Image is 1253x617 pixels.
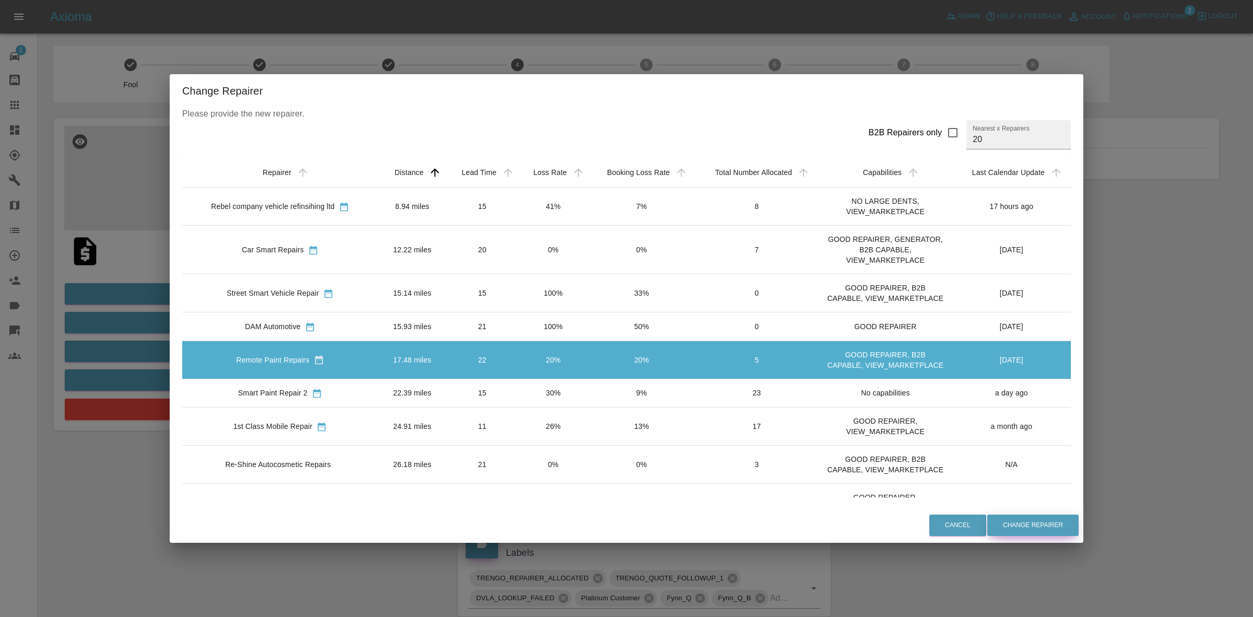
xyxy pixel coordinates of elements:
td: 0% [588,226,695,274]
td: 4 [695,483,819,521]
td: 33% [588,274,695,312]
td: [DATE] [952,483,1071,521]
td: 13 [446,483,518,521]
div: Remote Paint Repairs [237,355,310,365]
td: 21 [446,445,518,483]
td: No capabilities [819,379,952,407]
td: 20% [518,341,588,379]
button: Cancel [929,515,986,536]
td: 7 [695,226,819,274]
div: Distance [395,168,424,177]
td: [DATE] [952,274,1071,312]
td: 11 [446,407,518,445]
td: 26.18 miles [378,445,446,483]
td: 15 [446,379,518,407]
div: Last Calendar Update [972,168,1045,177]
td: a month ago [952,407,1071,445]
td: 41% [518,188,588,226]
td: [DATE] [952,226,1071,274]
td: GOOD REPAIRER, B2B CAPABLE, VIEW_MARKETPLACE [819,274,952,312]
td: NO LARGE DENTS, VIEW_MARKETPLACE [819,188,952,226]
td: GOOD REPAIRER, GENERATOR, B2B CAPABLE, VIEW_MARKETPLACE [819,226,952,274]
td: GOOD REPAIRER [819,312,952,341]
label: Nearest x Repairers [973,124,1030,133]
td: 22 [446,341,518,379]
td: 12.22 miles [378,226,446,274]
div: Total Number Allocated [715,168,792,177]
td: 23 [695,379,819,407]
td: 0% [588,445,695,483]
div: Rebel company vehicle refinsihing ltd [211,201,335,212]
td: 24.91 miles [378,407,446,445]
td: 8.94 miles [378,188,446,226]
td: 15 [446,274,518,312]
td: [DATE] [952,312,1071,341]
td: 13% [588,407,695,445]
td: 7% [588,188,695,226]
td: 8 [695,188,819,226]
td: a day ago [952,379,1071,407]
div: 1st Class Mobile Repair [233,421,312,432]
td: 50% [588,312,695,341]
td: 0 [695,274,819,312]
div: Repairer [263,168,291,177]
td: GOOD REPAIRER, VIEW_MARKETPLACE [819,407,952,445]
td: 0% [518,226,588,274]
td: [DATE] [952,341,1071,379]
td: 0% [518,445,588,483]
td: 26% [518,407,588,445]
div: Loss Rate [534,168,567,177]
td: GOOD REPAIRER, B2B CAPABLE, VIEW_MARKETPLACE [819,445,952,483]
td: GOOD REPAIRER, B2B CAPABLE, VIEW_MARKETPLACE [819,341,952,379]
td: 3 [695,445,819,483]
p: Please provide the new repairer. [182,108,1071,120]
td: 9% [588,379,695,407]
td: 15 [446,188,518,226]
td: 21 [446,312,518,341]
div: DAM Automotive [245,321,300,332]
div: Capabilities [863,168,902,177]
td: 42% [518,483,588,521]
td: 100% [518,274,588,312]
div: Street Smart Vehicle Repair [227,288,319,298]
td: 15.93 miles [378,312,446,341]
td: 17 hours ago [952,188,1071,226]
td: 26.46 miles [378,483,446,521]
td: 17.48 miles [378,341,446,379]
div: Lead Time [462,168,497,177]
div: Smart Paint Repair 2 [238,388,308,398]
div: Car Smart Repairs [242,245,303,255]
td: 20 [446,226,518,274]
td: 0% [588,483,695,521]
td: GOOD REPAIRER, VIEW_MARKETPLACE [819,483,952,521]
td: 20% [588,341,695,379]
td: N/A [952,445,1071,483]
div: Re-Shine Autocosmetic Repairs [226,459,331,470]
td: 22.39 miles [378,379,446,407]
div: Booking Loss Rate [607,168,670,177]
div: B2B Repairers only [869,126,942,139]
h2: Change Repairer [170,74,1083,108]
button: Change Repairer [987,515,1079,536]
td: 100% [518,312,588,341]
td: 0 [695,312,819,341]
td: 17 [695,407,819,445]
td: 5 [695,341,819,379]
td: 30% [518,379,588,407]
td: 15.14 miles [378,274,446,312]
